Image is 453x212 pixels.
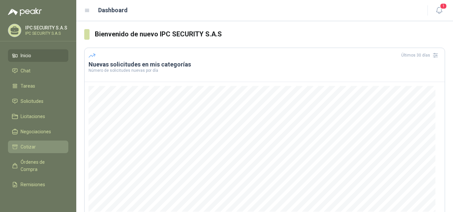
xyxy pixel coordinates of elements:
a: Remisiones [8,178,68,191]
span: Cotizar [21,143,36,150]
span: Órdenes de Compra [21,158,62,173]
a: Tareas [8,80,68,92]
a: Cotizar [8,141,68,153]
a: Chat [8,64,68,77]
img: Logo peakr [8,8,42,16]
a: Configuración [8,193,68,206]
p: IPC SECURITY S.A.S [25,31,67,35]
span: 1 [440,3,447,9]
span: Chat [21,67,31,74]
span: Licitaciones [21,113,45,120]
a: Solicitudes [8,95,68,107]
span: Remisiones [21,181,45,188]
h3: Bienvenido de nuevo IPC SECURITY S.A.S [95,29,445,39]
button: 1 [433,5,445,17]
h1: Dashboard [98,6,128,15]
p: IPC SECURITY S.A.S [25,25,67,30]
span: Solicitudes [21,98,43,105]
a: Negociaciones [8,125,68,138]
span: Inicio [21,52,31,59]
a: Órdenes de Compra [8,156,68,176]
p: Número de solicitudes nuevas por día [89,68,441,72]
a: Licitaciones [8,110,68,123]
h3: Nuevas solicitudes en mis categorías [89,61,441,68]
span: Negociaciones [21,128,51,135]
div: Últimos 30 días [401,50,441,61]
span: Tareas [21,82,35,90]
a: Inicio [8,49,68,62]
